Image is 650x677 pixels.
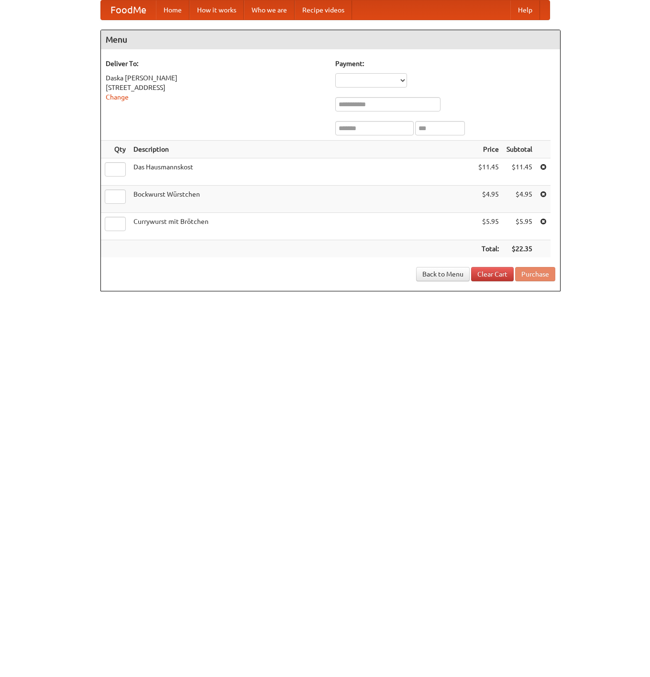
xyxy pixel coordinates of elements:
[130,186,474,213] td: Bockwurst Würstchen
[503,158,536,186] td: $11.45
[474,186,503,213] td: $4.95
[471,267,514,281] a: Clear Cart
[101,30,560,49] h4: Menu
[515,267,555,281] button: Purchase
[474,141,503,158] th: Price
[106,83,326,92] div: [STREET_ADDRESS]
[130,141,474,158] th: Description
[156,0,189,20] a: Home
[130,213,474,240] td: Currywurst mit Brötchen
[130,158,474,186] td: Das Hausmannskost
[503,186,536,213] td: $4.95
[189,0,244,20] a: How it works
[503,240,536,258] th: $22.35
[474,158,503,186] td: $11.45
[101,0,156,20] a: FoodMe
[474,213,503,240] td: $5.95
[244,0,295,20] a: Who we are
[106,93,129,101] a: Change
[503,213,536,240] td: $5.95
[335,59,555,68] h5: Payment:
[106,73,326,83] div: Daska [PERSON_NAME]
[510,0,540,20] a: Help
[101,141,130,158] th: Qty
[295,0,352,20] a: Recipe videos
[503,141,536,158] th: Subtotal
[106,59,326,68] h5: Deliver To:
[474,240,503,258] th: Total:
[416,267,470,281] a: Back to Menu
